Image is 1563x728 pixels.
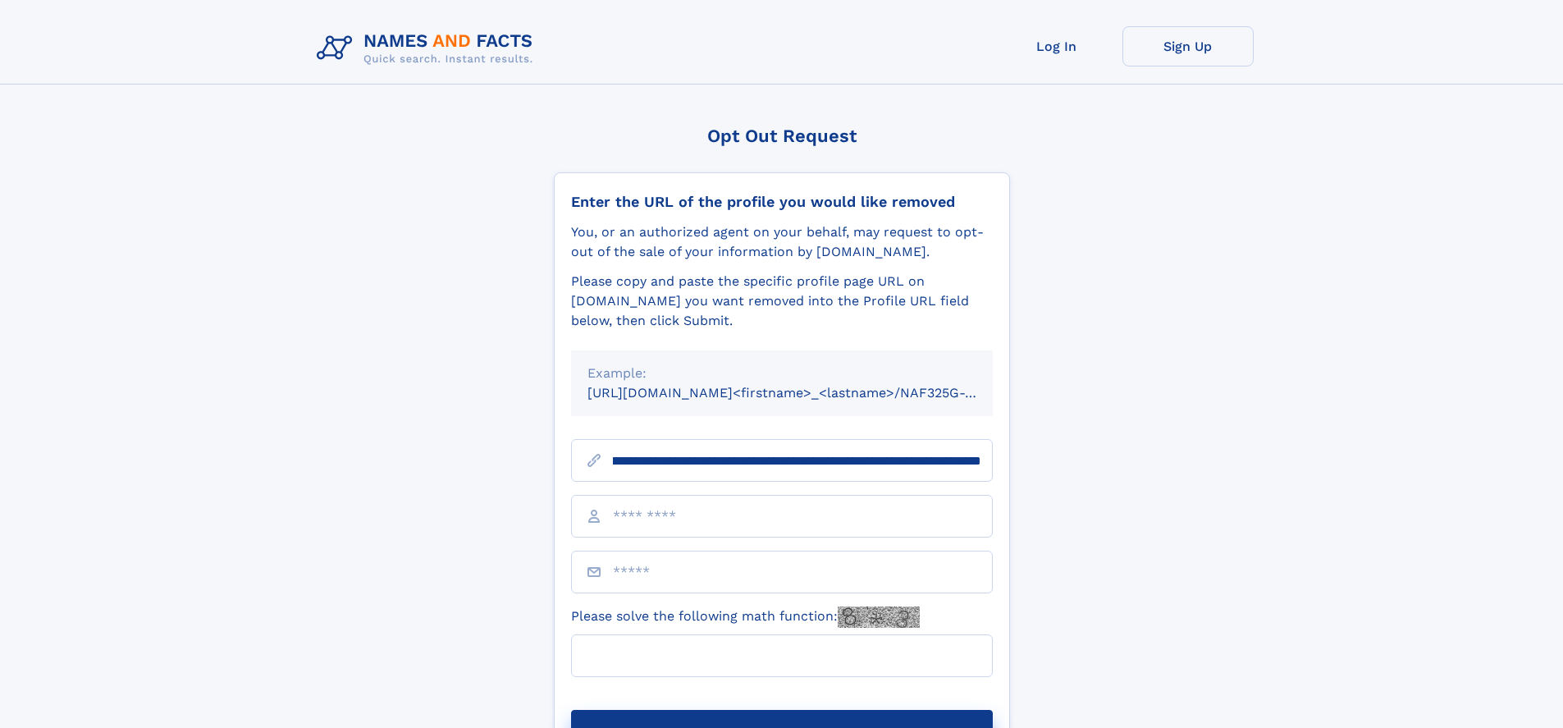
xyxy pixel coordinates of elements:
[571,193,993,211] div: Enter the URL of the profile you would like removed
[571,222,993,262] div: You, or an authorized agent on your behalf, may request to opt-out of the sale of your informatio...
[1122,26,1254,66] a: Sign Up
[554,126,1010,146] div: Opt Out Request
[587,364,976,383] div: Example:
[310,26,546,71] img: Logo Names and Facts
[587,385,1024,401] small: [URL][DOMAIN_NAME]<firstname>_<lastname>/NAF325G-xxxxxxxx
[991,26,1122,66] a: Log In
[571,607,920,628] label: Please solve the following math function:
[571,272,993,331] div: Please copy and paste the specific profile page URL on [DOMAIN_NAME] you want removed into the Pr...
